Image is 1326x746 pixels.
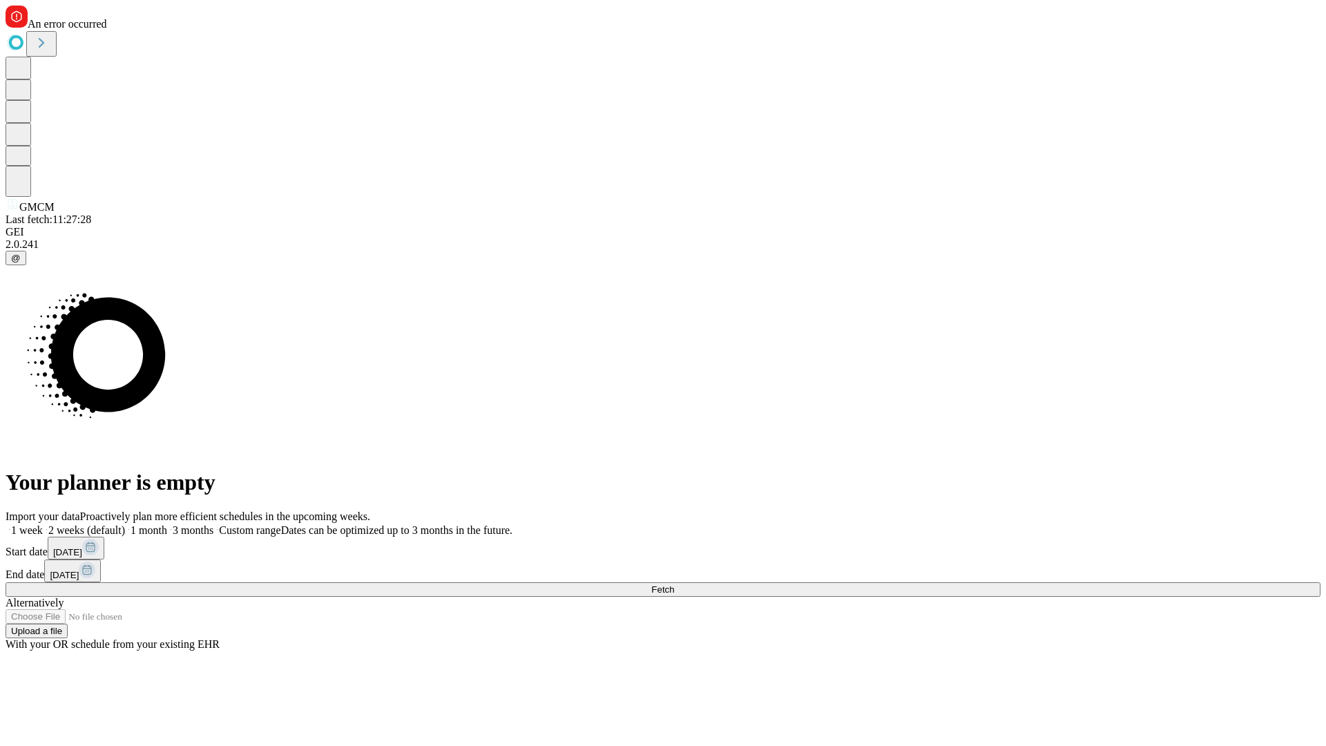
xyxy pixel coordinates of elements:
button: @ [6,251,26,265]
span: An error occurred [28,18,107,30]
span: @ [11,253,21,263]
span: Proactively plan more efficient schedules in the upcoming weeks. [80,510,370,522]
h1: Your planner is empty [6,470,1320,495]
span: Last fetch: 11:27:28 [6,213,91,225]
span: 3 months [173,524,213,536]
span: GMCM [19,201,55,213]
span: 1 month [131,524,167,536]
span: Fetch [651,584,674,595]
button: Upload a file [6,624,68,638]
div: GEI [6,226,1320,238]
span: Alternatively [6,597,64,609]
div: Start date [6,537,1320,559]
span: [DATE] [53,547,82,557]
span: Custom range [219,524,280,536]
div: 2.0.241 [6,238,1320,251]
span: Import your data [6,510,80,522]
div: End date [6,559,1320,582]
span: 2 weeks (default) [48,524,125,536]
button: [DATE] [44,559,101,582]
button: Fetch [6,582,1320,597]
span: 1 week [11,524,43,536]
span: Dates can be optimized up to 3 months in the future. [281,524,512,536]
span: With your OR schedule from your existing EHR [6,638,220,650]
button: [DATE] [48,537,104,559]
span: [DATE] [50,570,79,580]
